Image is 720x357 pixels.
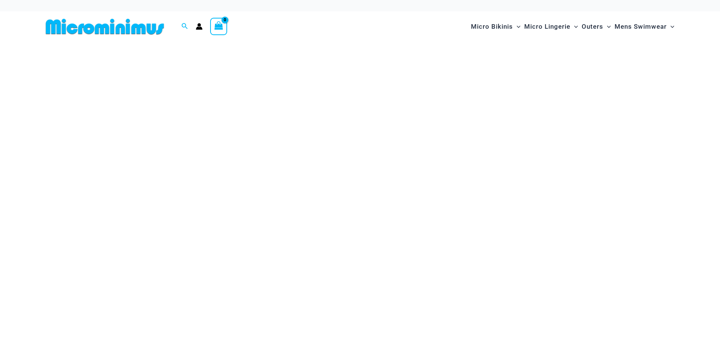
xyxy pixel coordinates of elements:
[615,17,667,36] span: Mens Swimwear
[43,18,167,35] img: MM SHOP LOGO FLAT
[471,17,513,36] span: Micro Bikinis
[181,22,188,31] a: Search icon link
[513,17,520,36] span: Menu Toggle
[570,17,578,36] span: Menu Toggle
[603,17,611,36] span: Menu Toggle
[468,14,678,39] nav: Site Navigation
[469,15,522,38] a: Micro BikinisMenu ToggleMenu Toggle
[582,17,603,36] span: Outers
[210,18,228,35] a: View Shopping Cart, empty
[524,17,570,36] span: Micro Lingerie
[667,17,674,36] span: Menu Toggle
[522,15,580,38] a: Micro LingerieMenu ToggleMenu Toggle
[580,15,613,38] a: OutersMenu ToggleMenu Toggle
[196,23,203,30] a: Account icon link
[613,15,676,38] a: Mens SwimwearMenu ToggleMenu Toggle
